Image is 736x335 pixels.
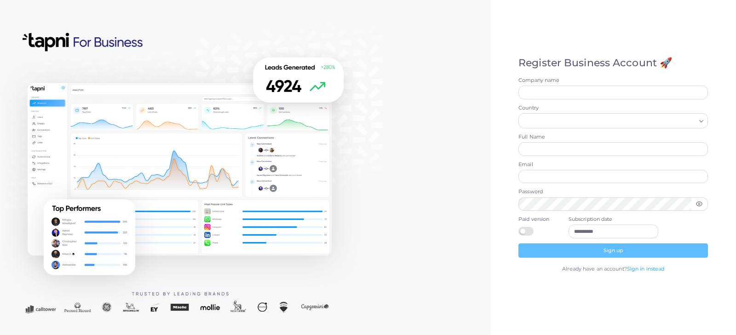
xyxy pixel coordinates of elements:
button: Sign up [518,243,708,257]
label: Paid version [518,216,558,223]
label: Full Name [518,133,708,141]
label: Password [518,188,708,196]
label: Company name [518,77,708,84]
span: Already have an account? [562,266,627,272]
input: Search for option [523,116,696,126]
a: Sign in instead [627,266,665,272]
label: Country [518,104,708,112]
h4: Register Business Account 🚀 [518,57,708,69]
label: Email [518,161,708,168]
label: Subscription date [569,216,658,223]
div: Search for option [518,113,708,128]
